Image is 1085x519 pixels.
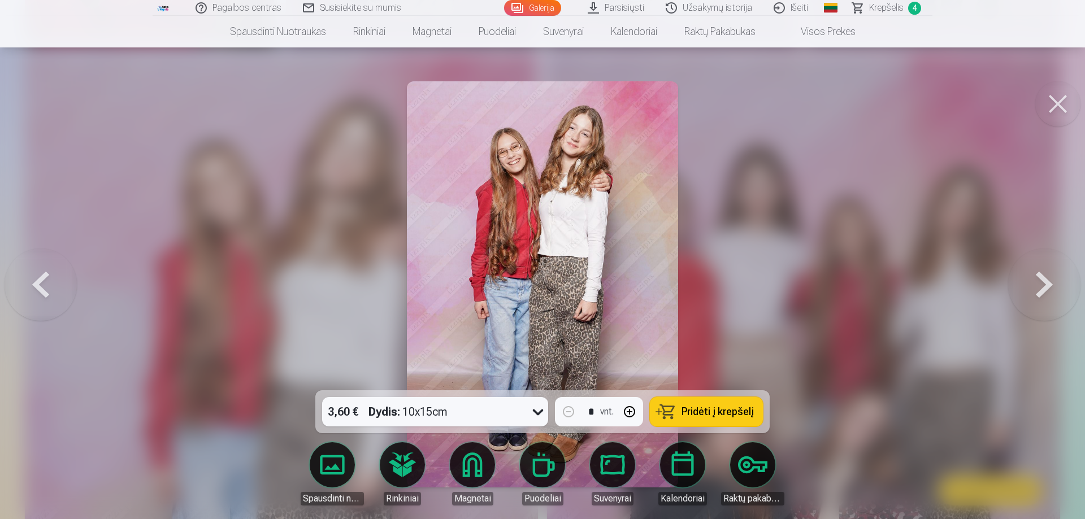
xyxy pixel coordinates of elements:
div: Magnetai [452,492,493,505]
a: Magnetai [399,16,465,47]
strong: Dydis : [368,404,400,420]
a: Spausdinti nuotraukas [301,442,364,505]
a: Raktų pakabukas [671,16,769,47]
a: Kalendoriai [651,442,714,505]
div: Spausdinti nuotraukas [301,492,364,505]
span: Pridėti į krepšelį [682,407,754,417]
a: Puodeliai [511,442,574,505]
span: Krepšelis [869,1,904,15]
a: Rinkiniai [340,16,399,47]
a: Raktų pakabukas [721,442,784,505]
button: Pridėti į krepšelį [650,397,763,426]
a: Magnetai [441,442,504,505]
div: Rinkiniai [384,492,421,505]
div: Raktų pakabukas [721,492,784,505]
div: 10x15cm [368,397,448,426]
img: /fa5 [157,5,170,11]
div: vnt. [600,405,614,418]
a: Visos prekės [769,16,869,47]
div: 3,60 € [322,397,364,426]
div: Suvenyrai [592,492,633,505]
a: Puodeliai [465,16,530,47]
a: Kalendoriai [597,16,671,47]
span: 4 [908,2,921,15]
a: Spausdinti nuotraukas [216,16,340,47]
a: Suvenyrai [530,16,597,47]
a: Rinkiniai [371,442,434,505]
div: Kalendoriai [658,492,707,505]
div: Puodeliai [522,492,563,505]
a: Suvenyrai [581,442,644,505]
